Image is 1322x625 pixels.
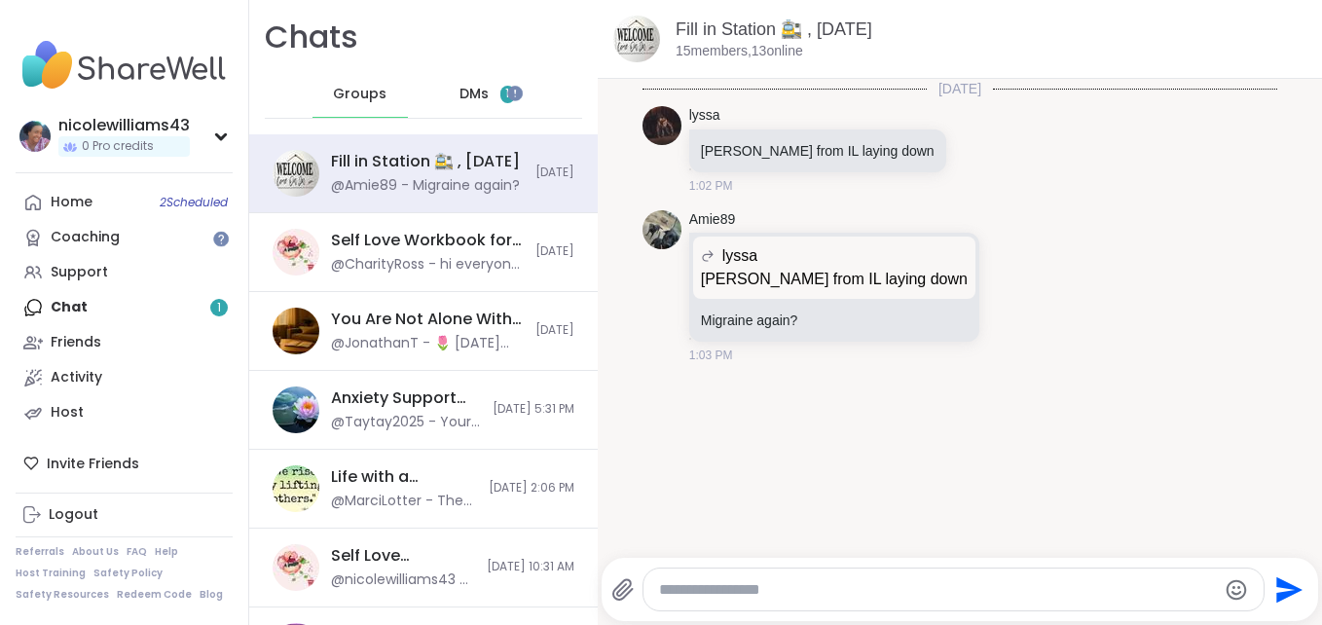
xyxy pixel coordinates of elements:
div: @nicolewilliams43 - Brb tech issues [331,570,475,590]
div: Self Love Workbook for Women, [DATE] [331,545,475,567]
a: About Us [72,545,119,559]
a: Activity [16,360,233,395]
a: lyssa [689,106,720,126]
div: @Amie89 - Migraine again? [331,176,520,196]
span: DMs [459,85,489,104]
a: Support [16,255,233,290]
div: Anxiety Support Squad- Living with Health Issues, [DATE] [331,387,481,409]
span: lyssa [722,244,757,268]
div: Home [51,193,92,212]
iframe: Spotlight [507,86,523,101]
img: https://sharewell-space-live.sfo3.digitaloceanspaces.com/user-generated/c3bd44a5-f966-4702-9748-c... [643,210,681,249]
a: Coaching [16,220,233,255]
button: Send [1265,568,1308,611]
a: Blog [200,588,223,602]
span: [DATE] [535,243,574,260]
div: Support [51,263,108,282]
div: @JonathanT - 🌷 [DATE] Topic 🌷 What’s a way you’ve learned to be kinder to yourself? Self-kindness... [331,334,524,353]
div: Logout [49,505,98,525]
a: Host [16,395,233,430]
a: Safety Policy [93,567,163,580]
a: Fill in Station 🚉 , [DATE] [676,19,872,39]
div: Fill in Station 🚉 , [DATE] [331,151,520,172]
img: Anxiety Support Squad- Living with Health Issues, Oct 06 [273,386,319,433]
span: 2 Scheduled [160,195,228,210]
span: 0 Pro credits [82,138,154,155]
a: Redeem Code [117,588,192,602]
p: [PERSON_NAME] from IL laying down [701,141,935,161]
a: Help [155,545,178,559]
span: 1:03 PM [689,347,733,364]
img: Fill in Station 🚉 , Oct 07 [273,150,319,197]
p: 15 members, 13 online [676,42,803,61]
span: [DATE] [535,322,574,339]
img: https://sharewell-space-live.sfo3.digitaloceanspaces.com/user-generated/ef9b4338-b2e1-457c-a100-b... [643,106,681,145]
img: Self Love Workbook for Women, Oct 06 [273,544,319,591]
img: Self Love Workbook for Women, Oct 07 [273,229,319,276]
a: FAQ [127,545,147,559]
button: Emoji picker [1225,578,1248,602]
textarea: Type your message [659,580,1216,600]
a: Logout [16,497,233,533]
div: @CharityRoss - hi everyone I am so sorry I wasn't able to attend todays session. I was having tec... [331,255,524,275]
div: Invite Friends [16,446,233,481]
div: Activity [51,368,102,387]
img: Life with a Narcissist, Oct 06 [273,465,319,512]
div: Self Love Workbook for Women, [DATE] [331,230,524,251]
div: Coaching [51,228,120,247]
a: Friends [16,325,233,360]
a: Home2Scheduled [16,185,233,220]
span: [DATE] [535,165,574,181]
img: nicolewilliams43 [19,121,51,152]
a: Host Training [16,567,86,580]
div: nicolewilliams43 [58,115,190,136]
span: [DATE] [927,79,993,98]
a: Safety Resources [16,588,109,602]
iframe: Spotlight [213,231,229,246]
a: Amie89 [689,210,735,230]
span: Groups [333,85,386,104]
div: Friends [51,333,101,352]
h1: Chats [265,16,358,59]
div: Host [51,403,84,423]
a: Referrals [16,545,64,559]
img: Fill in Station 🚉 , Oct 07 [613,16,660,62]
p: Migraine again? [701,311,968,330]
span: [DATE] 10:31 AM [487,559,574,575]
div: @Taytay2025 - Your welcome [331,413,481,432]
div: @MarciLotter - The Let Them Theory by [PERSON_NAME] [331,492,477,511]
span: [DATE] 2:06 PM [489,480,574,496]
span: 1 [505,86,509,102]
span: [DATE] 5:31 PM [493,401,574,418]
p: [PERSON_NAME] from IL laying down [701,268,968,291]
img: ShareWell Nav Logo [16,31,233,99]
div: You Are Not Alone With This, [DATE] [331,309,524,330]
img: You Are Not Alone With This, Oct 07 [273,308,319,354]
span: 1:02 PM [689,177,733,195]
div: Life with a Narcissist, [DATE] [331,466,477,488]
